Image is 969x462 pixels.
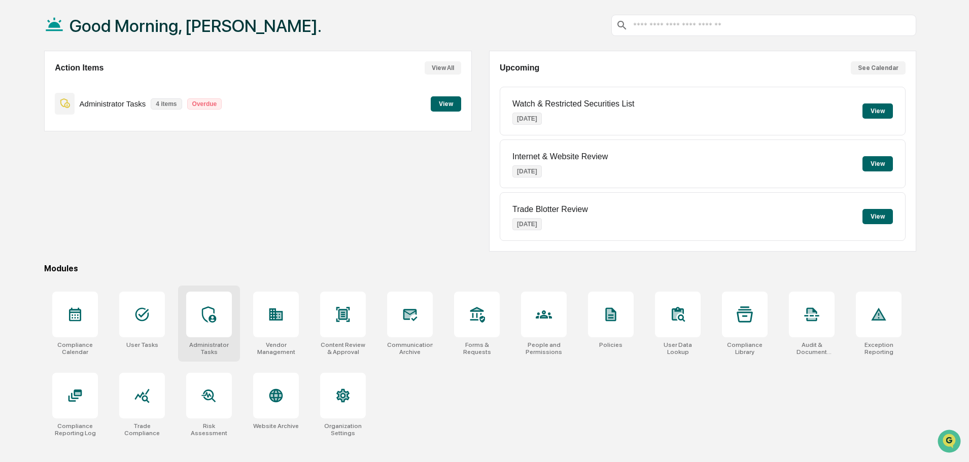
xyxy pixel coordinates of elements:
[512,152,608,161] p: Internet & Website Review
[862,209,893,224] button: View
[20,147,64,157] span: Data Lookup
[74,129,82,137] div: 🗄️
[126,341,158,348] div: User Tasks
[151,98,182,110] p: 4 items
[862,156,893,171] button: View
[512,165,542,177] p: [DATE]
[512,205,588,214] p: Trade Blotter Review
[186,341,232,356] div: Administrator Tasks
[119,422,165,437] div: Trade Compliance
[55,63,103,73] h2: Action Items
[655,341,701,356] div: User Data Lookup
[937,429,964,456] iframe: Open customer support
[26,46,167,57] input: Clear
[34,88,128,96] div: We're available if you need us!
[10,129,18,137] div: 🖐️
[856,341,902,356] div: Exception Reporting
[10,21,185,38] p: How can we help?
[789,341,835,356] div: Audit & Document Logs
[72,171,123,180] a: Powered byPylon
[10,78,28,96] img: 1746055101610-c473b297-6a78-478c-a979-82029cc54cd1
[187,98,222,110] p: Overdue
[186,422,232,437] div: Risk Assessment
[172,81,185,93] button: Start new chat
[387,341,433,356] div: Communications Archive
[512,218,542,230] p: [DATE]
[599,341,622,348] div: Policies
[80,99,146,108] p: Administrator Tasks
[6,124,70,142] a: 🖐️Preclearance
[84,128,126,138] span: Attestations
[722,341,768,356] div: Compliance Library
[431,96,461,112] button: View
[425,61,461,75] button: View All
[253,341,299,356] div: Vendor Management
[44,264,916,273] div: Modules
[320,341,366,356] div: Content Review & Approval
[52,341,98,356] div: Compliance Calendar
[20,128,65,138] span: Preclearance
[512,113,542,125] p: [DATE]
[6,143,68,161] a: 🔎Data Lookup
[70,124,130,142] a: 🗄️Attestations
[454,341,500,356] div: Forms & Requests
[10,148,18,156] div: 🔎
[101,172,123,180] span: Pylon
[851,61,906,75] button: See Calendar
[862,103,893,119] button: View
[52,422,98,437] div: Compliance Reporting Log
[500,63,539,73] h2: Upcoming
[70,16,322,36] h1: Good Morning, [PERSON_NAME].
[253,422,299,430] div: Website Archive
[431,98,461,108] a: View
[512,99,634,109] p: Watch & Restricted Securities List
[320,422,366,437] div: Organization Settings
[34,78,166,88] div: Start new chat
[521,341,567,356] div: People and Permissions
